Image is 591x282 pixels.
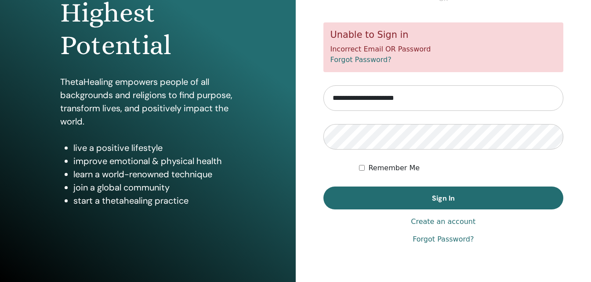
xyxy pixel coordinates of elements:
li: improve emotional & physical health [73,154,235,168]
li: live a positive lifestyle [73,141,235,154]
button: Sign In [323,187,564,209]
li: join a global community [73,181,235,194]
li: learn a world-renowned technique [73,168,235,181]
h5: Unable to Sign in [330,29,557,40]
div: Incorrect Email OR Password [323,22,564,72]
a: Forgot Password? [330,55,392,64]
div: Keep me authenticated indefinitely or until I manually logout [359,163,563,173]
p: ThetaHealing empowers people of all backgrounds and religions to find purpose, transform lives, a... [60,75,235,128]
a: Forgot Password? [413,234,474,245]
a: Create an account [411,216,475,227]
li: start a thetahealing practice [73,194,235,207]
span: Sign In [432,194,455,203]
label: Remember Me [368,163,420,173]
